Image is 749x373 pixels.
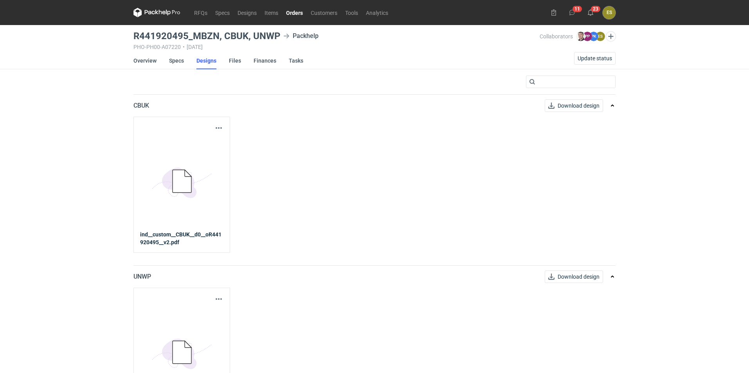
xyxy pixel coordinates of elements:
img: Maciej Sikora [576,32,585,41]
div: PHO-PH00-A07220 [DATE] [133,44,540,50]
a: Finances [254,52,276,69]
span: Update status [578,56,612,61]
a: Download design [545,270,603,283]
button: Edit collaborators [606,31,616,41]
a: Specs [211,8,234,17]
button: ES [603,6,616,19]
span: Collaborators [540,33,573,40]
a: Analytics [362,8,392,17]
a: Orders [282,8,307,17]
figcaption: PP [583,32,592,41]
figcaption: PK [589,32,598,41]
a: Tasks [289,52,303,69]
a: Tools [341,8,362,17]
div: Packhelp [283,31,319,41]
a: Specs [169,52,184,69]
h3: R441920495_MBZN, CBUK, UNWP [133,31,280,41]
button: 11 [566,6,578,19]
a: Designs [196,52,216,69]
span: • [183,44,185,50]
p: UNWP [133,272,151,281]
button: Update status [574,52,616,65]
a: Download design [545,99,603,112]
button: Actions [214,294,223,304]
a: Overview [133,52,157,69]
a: Customers [307,8,341,17]
a: Designs [234,8,261,17]
button: Actions [214,123,223,133]
div: Elżbieta Sybilska [603,6,616,19]
a: RFQs [190,8,211,17]
button: 23 [584,6,597,19]
a: Items [261,8,282,17]
svg: Packhelp Pro [133,8,180,17]
a: Files [229,52,241,69]
strong: ind__custom__CBUK__d0__oR441920495__v2.pdf [140,231,223,246]
figcaption: ES [596,32,605,41]
p: CBUK [133,101,149,110]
